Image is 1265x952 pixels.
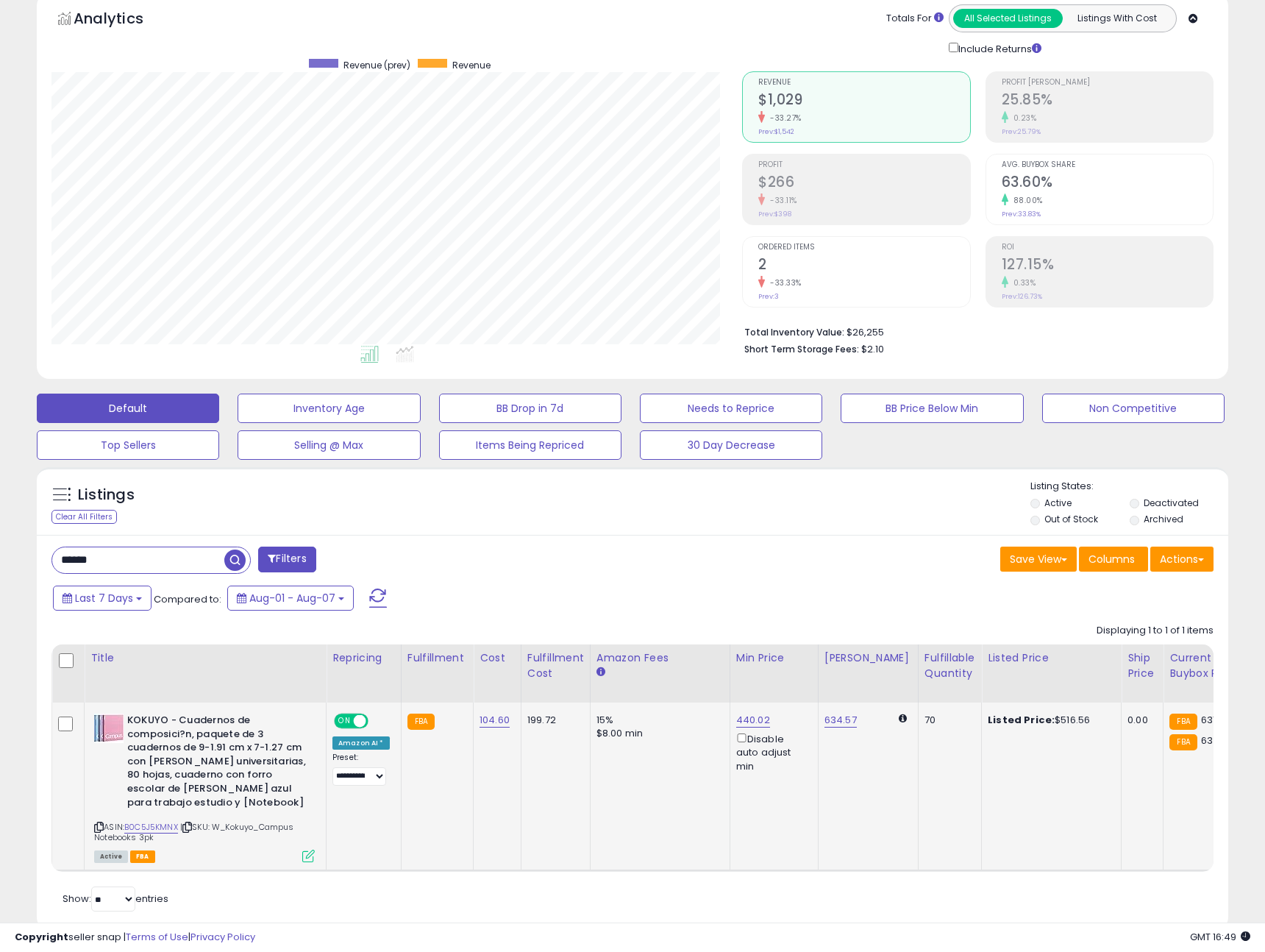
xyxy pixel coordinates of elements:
[74,8,172,32] h5: Analytics
[1127,714,1152,727] div: 0.00
[335,715,354,728] span: ON
[640,430,822,460] button: 30 Day Decrease
[988,713,1055,727] b: Listed Price:
[596,650,724,666] div: Amazon Fees
[527,650,584,681] div: Fulfillment Cost
[63,892,168,906] span: Show: entries
[332,650,395,666] div: Repricing
[15,930,68,944] strong: Copyright
[736,713,770,728] a: 440.02
[758,127,794,136] small: Prev: $1,542
[1150,547,1214,572] button: Actions
[758,210,791,219] small: Prev: $398
[1169,650,1245,681] div: Current Buybox Price
[1002,256,1213,276] h2: 127.15%
[758,292,779,301] small: Prev: 3
[238,394,420,423] button: Inventory Age
[1002,79,1213,87] span: Profit [PERSON_NAME]
[480,650,515,666] div: Cost
[238,430,420,460] button: Selling @ Max
[824,650,912,666] div: [PERSON_NAME]
[841,394,1023,423] button: BB Price Below Min
[94,850,128,863] span: All listings currently available for purchase on Amazon
[439,430,621,460] button: Items Being Repriced
[130,850,155,863] span: FBA
[1079,547,1148,572] button: Columns
[343,59,410,71] span: Revenue (prev)
[924,650,975,681] div: Fulfillable Quantity
[332,753,390,786] div: Preset:
[51,510,117,524] div: Clear All Filters
[1201,713,1227,727] span: 631.61
[249,591,335,605] span: Aug-01 - Aug-07
[1002,292,1042,301] small: Prev: 126.73%
[126,930,188,944] a: Terms of Use
[765,195,797,206] small: -33.11%
[366,715,390,728] span: OFF
[452,59,491,71] span: Revenue
[1169,714,1197,730] small: FBA
[744,322,1202,340] li: $26,255
[227,586,354,611] button: Aug-01 - Aug-07
[758,91,969,111] h2: $1,029
[1144,497,1199,509] label: Deactivated
[1008,113,1037,124] small: 0.23%
[758,244,969,252] span: Ordered Items
[154,592,221,606] span: Compared to:
[1008,277,1036,288] small: 0.33%
[824,713,857,728] a: 634.57
[75,591,133,605] span: Last 7 Days
[1127,650,1157,681] div: Ship Price
[1097,624,1214,638] div: Displaying 1 to 1 of 1 items
[596,666,605,679] small: Amazon Fees.
[258,547,316,572] button: Filters
[758,256,969,276] h2: 2
[127,714,306,813] b: KOKUYO - Cuadernos de composici?n, paquete de 3 cuadernos de 9-1.91 cm x 7-1.27 cm con [PERSON_NA...
[1042,394,1225,423] button: Non Competitive
[640,394,822,423] button: Needs to Reprice
[1008,195,1043,206] small: 88.00%
[1044,497,1072,509] label: Active
[744,326,844,338] b: Total Inventory Value:
[758,161,969,169] span: Profit
[124,821,178,834] a: B0C5J5KMNX
[1190,930,1250,944] span: 2025-08-15 16:49 GMT
[861,342,884,356] span: $2.10
[765,277,802,288] small: -33.33%
[736,650,812,666] div: Min Price
[78,485,135,505] h5: Listings
[924,714,970,727] div: 70
[1088,552,1135,566] span: Columns
[1002,244,1213,252] span: ROI
[765,113,802,124] small: -33.27%
[480,713,510,728] a: 104.60
[190,930,255,944] a: Privacy Policy
[988,650,1115,666] div: Listed Price
[938,40,1059,57] div: Include Returns
[758,79,969,87] span: Revenue
[1030,480,1228,494] p: Listing States:
[407,714,435,730] small: FBA
[439,394,621,423] button: BB Drop in 7d
[94,714,315,861] div: ASIN:
[527,714,579,727] div: 199.72
[596,727,719,740] div: $8.00 min
[94,821,294,843] span: | SKU: W_Kokuyo_Campus Notebooks 3pk
[953,9,1063,28] button: All Selected Listings
[1002,210,1041,219] small: Prev: 33.83%
[53,586,152,611] button: Last 7 Days
[37,394,219,423] button: Default
[596,714,719,727] div: 15%
[1002,161,1213,169] span: Avg. Buybox Share
[407,650,467,666] div: Fulfillment
[90,650,320,666] div: Title
[1169,734,1197,750] small: FBA
[758,174,969,193] h2: $266
[37,430,219,460] button: Top Sellers
[1002,127,1041,136] small: Prev: 25.79%
[1044,513,1098,525] label: Out of Stock
[988,714,1110,727] div: $516.56
[1002,174,1213,193] h2: 63.60%
[332,736,390,750] div: Amazon AI *
[1002,91,1213,111] h2: 25.85%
